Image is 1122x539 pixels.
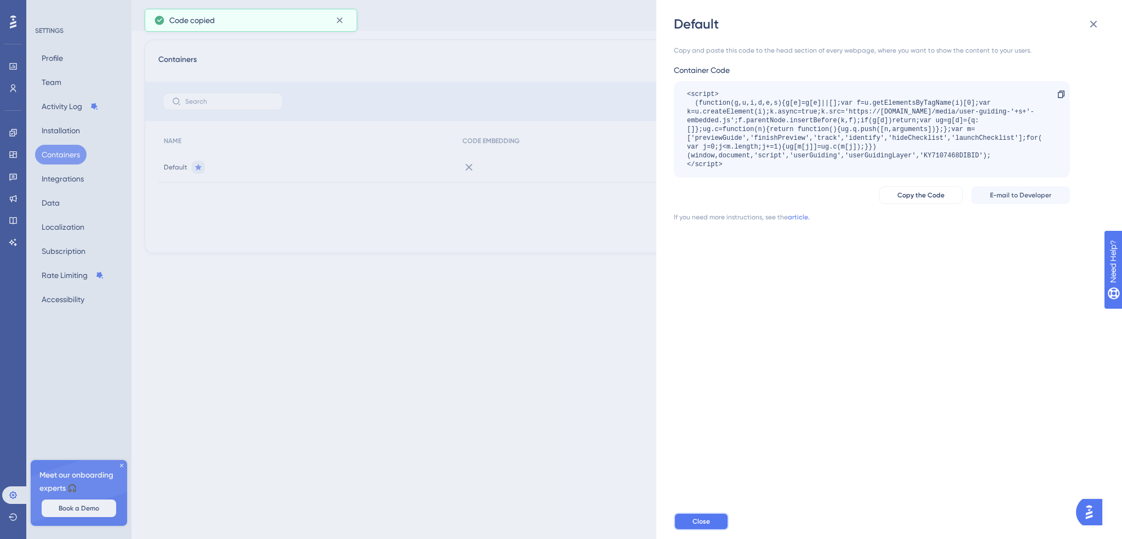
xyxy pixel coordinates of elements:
[674,513,729,530] button: Close
[879,186,963,204] button: Copy the Code
[674,15,1107,33] div: Default
[26,3,68,16] span: Need Help?
[169,14,215,27] span: Code copied
[674,46,1070,55] div: Copy and paste this code to the head section of every webpage, where you want to show the content...
[897,191,944,200] span: Copy the Code
[674,213,788,222] div: If you need more instructions, see the
[1076,496,1109,529] iframe: UserGuiding AI Assistant Launcher
[971,186,1070,204] button: E-mail to Developer
[674,64,1070,77] div: Container Code
[990,191,1051,200] span: E-mail to Developer
[692,517,710,526] span: Close
[788,213,810,222] a: article.
[687,90,1046,169] div: <script> (function(g,u,i,d,e,s){g[e]=g[e]||[];var f=u.getElementsByTagName(i)[0];var k=u.createEl...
